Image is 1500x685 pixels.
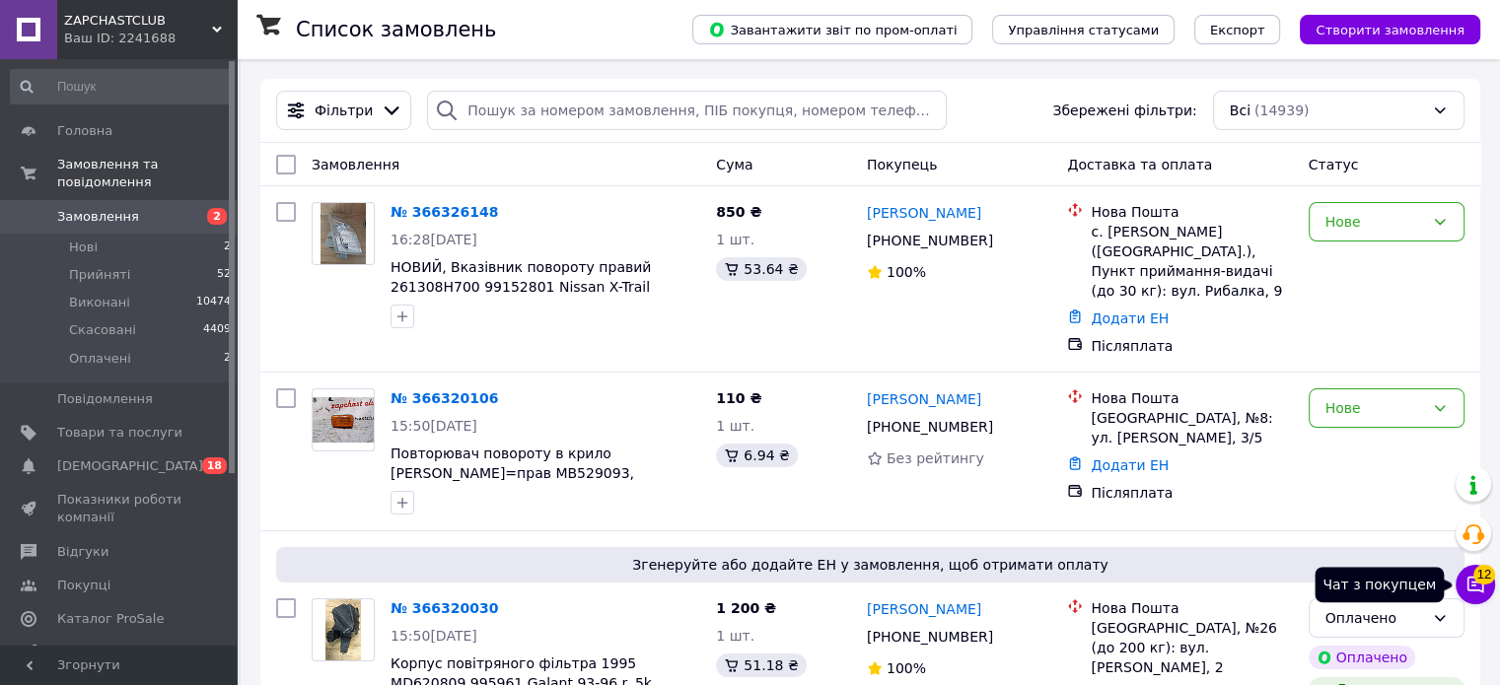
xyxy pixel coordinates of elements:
span: 52 [217,266,231,284]
span: [PHONE_NUMBER] [867,629,993,645]
span: 1 шт. [716,418,754,434]
div: [GEOGRAPHIC_DATA], №8: ул. [PERSON_NAME], 3/5 [1091,408,1292,447]
div: Чат з покупцем [1315,567,1444,602]
button: Управління статусами [992,15,1175,44]
span: Експорт [1210,23,1265,37]
span: Замовлення [312,157,399,172]
span: [DEMOGRAPHIC_DATA] [57,457,203,475]
span: Управління статусами [1008,23,1159,37]
span: ZAPCHASTCLUB [64,12,212,30]
div: Післяплата [1091,483,1292,503]
a: Повторювач повороту в крило [PERSON_NAME]=прав MB529093, MB605573, MB605574 995273 Galant 88-92r ... [391,445,681,520]
span: Виконані [69,294,130,311]
span: [PHONE_NUMBER] [867,233,993,248]
span: Всі [1230,101,1250,120]
div: Нове [1325,211,1424,233]
span: 100% [887,264,926,280]
span: Прийняті [69,266,130,284]
div: 51.18 ₴ [716,653,806,677]
span: Покупець [867,157,937,172]
span: (14939) [1254,103,1309,118]
input: Пошук [10,69,233,104]
h1: Список замовлень [296,18,496,41]
span: Оплачені [69,350,131,368]
span: Відгуки [57,543,108,561]
span: Статус [1309,157,1359,172]
a: Створити замовлення [1280,21,1480,36]
span: 15:50[DATE] [391,628,477,644]
span: Згенеруйте або додайте ЕН у замовлення, щоб отримати оплату [284,555,1457,575]
a: [PERSON_NAME] [867,203,981,223]
span: 2 [224,350,231,368]
img: Фото товару [313,397,374,444]
span: 1 шт. [716,628,754,644]
a: Додати ЕН [1091,457,1169,473]
span: Фільтри [315,101,373,120]
span: Скасовані [69,321,136,339]
span: Збережені фільтри: [1052,101,1196,120]
span: Головна [57,122,112,140]
span: 18 [202,457,227,474]
span: 10474 [196,294,231,311]
span: 12 [1473,563,1495,582]
div: 6.94 ₴ [716,444,797,467]
span: 4409 [203,321,231,339]
span: 100% [887,660,926,676]
a: НОВИЙ, Вказівник повороту правий 261308H700 99152801 Nissan X-Trail [391,259,651,295]
span: Аналітика [57,644,125,661]
a: № 366320030 [391,600,498,616]
span: Замовлення [57,208,139,226]
span: 15:50[DATE] [391,418,477,434]
span: Завантажити звіт по пром-оплаті [708,21,957,38]
div: Ваш ID: 2241688 [64,30,237,47]
span: Показники роботи компанії [57,491,182,526]
span: Без рейтингу [887,450,984,466]
span: 1 шт. [716,232,754,247]
div: Оплачено [1325,607,1424,629]
div: Нова Пошта [1091,598,1292,618]
div: Оплачено [1309,646,1415,669]
a: [PERSON_NAME] [867,389,981,409]
div: Нова Пошта [1091,202,1292,222]
div: 53.64 ₴ [716,257,806,281]
button: Чат з покупцем12 [1456,565,1495,604]
span: 16:28[DATE] [391,232,477,247]
a: № 366326148 [391,204,498,220]
button: Створити замовлення [1300,15,1480,44]
div: [GEOGRAPHIC_DATA], №26 (до 200 кг): вул. [PERSON_NAME], 2 [1091,618,1292,677]
a: Додати ЕН [1091,310,1169,326]
span: 2 [207,208,227,225]
span: Каталог ProSale [57,610,164,628]
span: Повідомлення [57,390,153,408]
div: с. [PERSON_NAME] ([GEOGRAPHIC_DATA].), Пункт приймання-видачі (до 30 кг): вул. Рибалка, 9 [1091,222,1292,301]
input: Пошук за номером замовлення, ПІБ покупця, номером телефону, Email, номером накладної [427,91,947,130]
a: Фото товару [312,388,375,451]
span: Замовлення та повідомлення [57,156,237,191]
img: Фото товару [325,599,360,660]
div: Післяплата [1091,336,1292,356]
span: Створити замовлення [1316,23,1464,37]
img: Фото товару [321,203,367,264]
span: [PHONE_NUMBER] [867,419,993,435]
a: № 366320106 [391,390,498,406]
span: Доставка та оплата [1067,157,1212,172]
a: Фото товару [312,202,375,265]
span: 110 ₴ [716,390,761,406]
a: Фото товару [312,598,375,661]
span: 850 ₴ [716,204,761,220]
span: Нові [69,239,98,256]
div: Нове [1325,397,1424,419]
span: 2 [224,239,231,256]
span: Cума [716,157,752,172]
button: Завантажити звіт по пром-оплаті [692,15,972,44]
a: [PERSON_NAME] [867,599,981,619]
span: Товари та послуги [57,424,182,442]
button: Експорт [1194,15,1281,44]
span: Покупці [57,577,110,594]
div: Нова Пошта [1091,388,1292,408]
span: 1 200 ₴ [716,600,776,616]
